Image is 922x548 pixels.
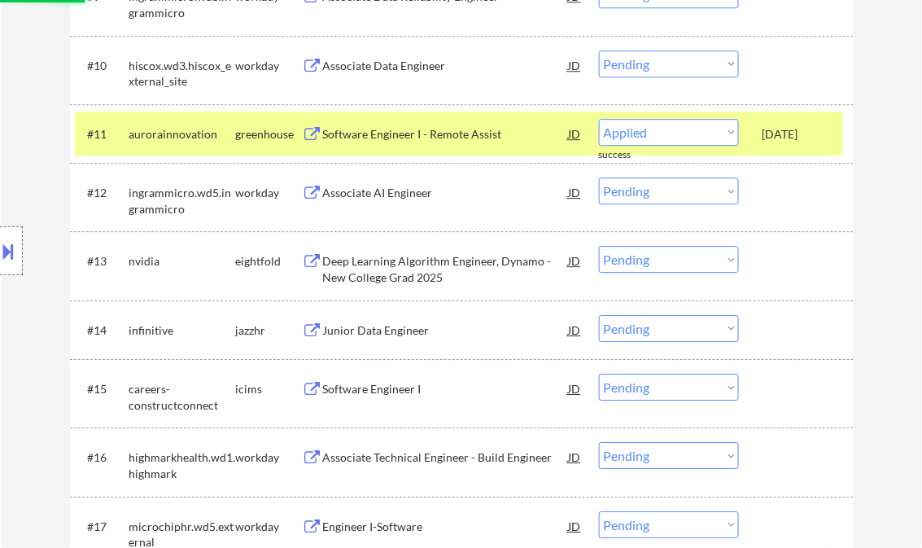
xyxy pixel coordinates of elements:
[129,449,236,481] div: highmarkhealth.wd1.highmark
[236,58,303,74] div: workday
[323,126,569,142] div: Software Engineer I - Remote Assist
[567,50,583,80] div: JD
[567,178,583,207] div: JD
[763,126,834,142] div: [DATE]
[599,148,664,162] div: success
[567,511,583,541] div: JD
[88,449,116,466] div: #16
[567,119,583,148] div: JD
[567,246,583,275] div: JD
[567,442,583,471] div: JD
[323,381,569,397] div: Software Engineer I
[88,58,116,74] div: #10
[323,185,569,201] div: Associate AI Engineer
[323,519,569,535] div: Engineer I-Software
[323,322,569,339] div: Junior Data Engineer
[236,519,303,535] div: workday
[88,519,116,535] div: #17
[323,449,569,466] div: Associate Technical Engineer - Build Engineer
[129,58,236,90] div: hiscox.wd3.hiscox_external_site
[567,374,583,403] div: JD
[236,449,303,466] div: workday
[567,315,583,344] div: JD
[323,253,569,285] div: Deep Learning Algorithm Engineer, Dynamo - New College Grad 2025
[323,58,569,74] div: Associate Data Engineer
